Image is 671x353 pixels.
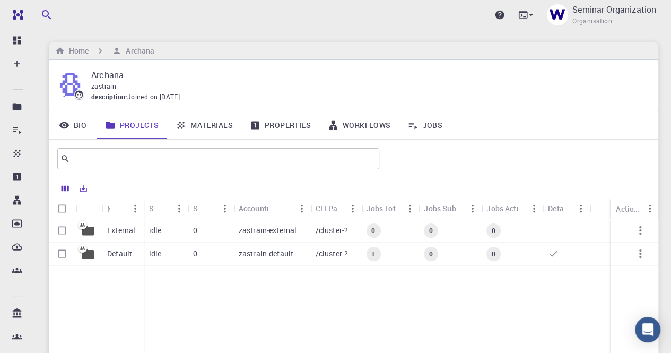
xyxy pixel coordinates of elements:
[425,226,437,235] span: 0
[107,199,110,219] div: Name
[21,7,59,17] span: Support
[526,200,543,217] button: Menu
[107,248,132,259] p: Default
[543,198,589,219] div: Default
[616,199,641,219] div: Actions
[154,200,171,217] button: Sort
[241,111,319,139] a: Properties
[239,198,276,219] div: Accounting slug
[367,226,379,235] span: 0
[97,111,167,139] a: Projects
[53,45,156,57] nav: breadcrumb
[293,200,310,217] button: Menu
[167,111,241,139] a: Materials
[310,198,361,219] div: CLI Path
[149,225,162,236] p: idle
[361,198,419,219] div: Jobs Total
[316,198,344,219] div: CLI Path
[127,200,144,217] button: Menu
[49,111,97,139] a: Bio
[316,248,356,259] p: /cluster-???-home/zastrain/zastrain-default
[91,68,641,81] p: Archana
[110,200,127,217] button: Sort
[572,16,612,27] span: Organisation
[188,198,233,219] div: Shared
[319,111,399,139] a: Workflows
[91,92,127,102] span: description :
[611,199,658,219] div: Actions
[402,200,419,217] button: Menu
[65,45,89,57] h6: Home
[572,3,656,16] p: Seminar Organization
[399,111,451,139] a: Jobs
[316,225,356,236] p: /cluster-???-home/zastrain/zastrain-external
[344,200,361,217] button: Menu
[481,198,543,219] div: Jobs Active
[239,248,293,259] p: zastrain-default
[149,198,154,219] div: Status
[487,249,500,259] span: 0
[74,180,92,197] button: Export
[548,198,572,219] div: Default
[367,249,379,259] span: 1
[641,200,658,217] button: Menu
[91,82,116,90] span: zastrain
[424,198,464,219] div: Jobs Subm.
[276,200,293,217] button: Sort
[216,200,233,217] button: Menu
[199,200,216,217] button: Sort
[75,199,102,219] div: Icon
[572,200,589,217] button: Menu
[121,45,154,57] h6: Archana
[486,198,526,219] div: Jobs Active
[127,92,180,102] span: Joined on [DATE]
[149,248,162,259] p: idle
[107,225,135,236] p: External
[193,225,197,236] p: 0
[547,4,568,25] img: Seminar Organization
[635,317,660,342] div: Open Intercom Messenger
[102,199,144,219] div: Name
[56,180,74,197] button: Columns
[171,200,188,217] button: Menu
[144,198,188,219] div: Status
[8,10,23,20] img: logo
[239,225,297,236] p: zastrain-external
[487,226,500,235] span: 0
[425,249,437,259] span: 0
[233,198,310,219] div: Accounting slug
[366,198,402,219] div: Jobs Total
[464,200,481,217] button: Menu
[419,198,481,219] div: Jobs Subm.
[193,198,199,219] div: Shared
[193,248,197,259] p: 0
